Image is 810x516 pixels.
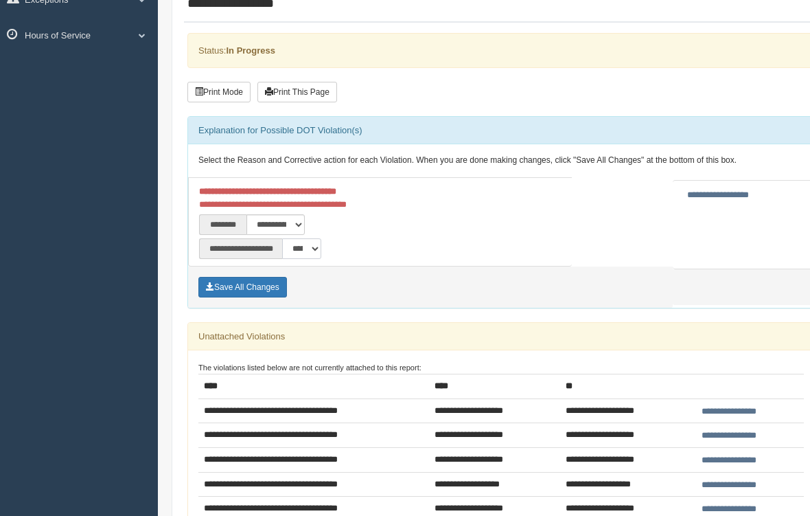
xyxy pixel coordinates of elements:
[198,277,287,298] button: Save
[257,82,337,102] button: Print This Page
[187,82,251,102] button: Print Mode
[226,45,275,56] strong: In Progress
[198,363,421,372] small: The violations listed below are not currently attached to this report:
